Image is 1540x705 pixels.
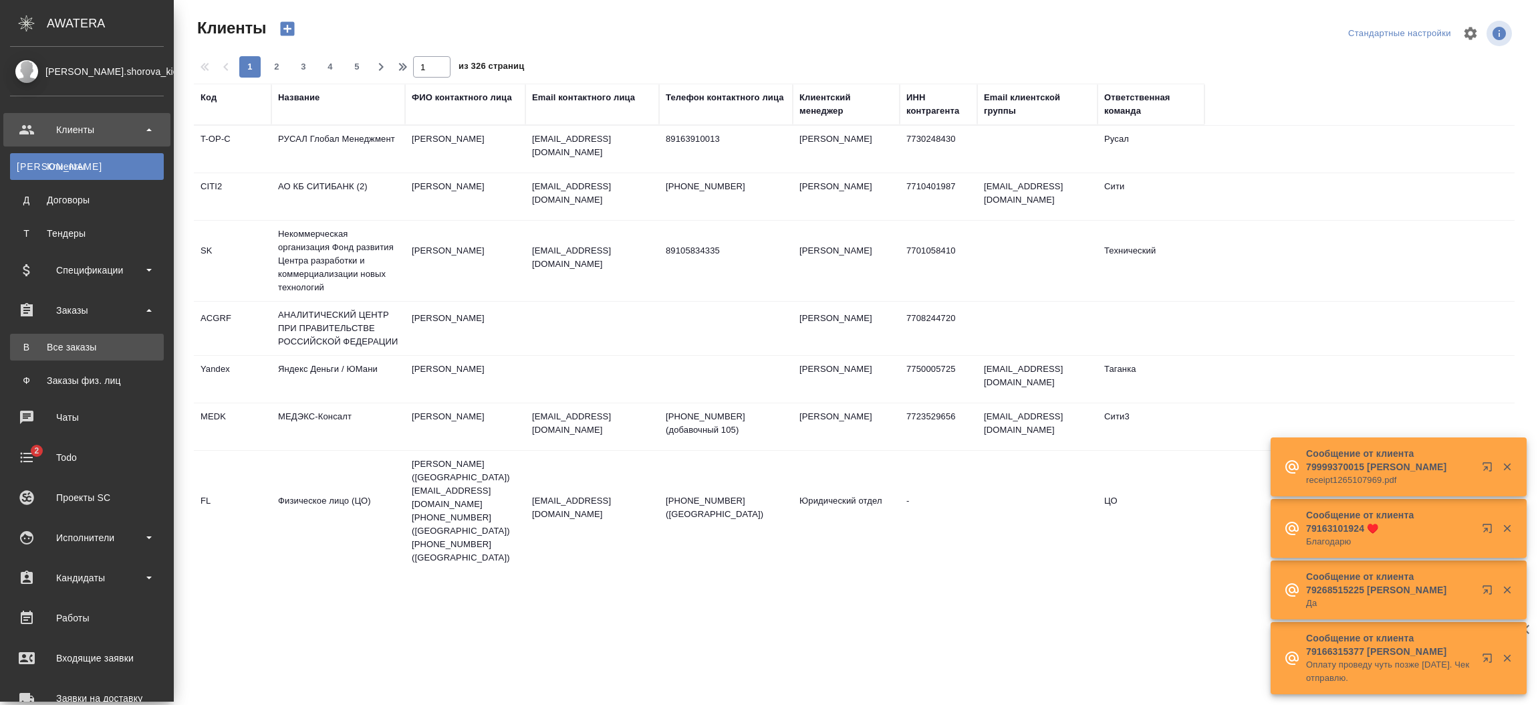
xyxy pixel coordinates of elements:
[10,260,164,280] div: Спецификации
[17,340,157,354] div: Все заказы
[900,488,977,534] td: -
[10,648,164,668] div: Входящие заявки
[3,641,170,675] a: Входящие заявки
[1098,237,1204,284] td: Технический
[10,407,164,427] div: Чаты
[10,220,164,247] a: ТТендеры
[666,410,786,437] p: [PHONE_NUMBER] (добавочный 105)
[1306,508,1473,535] p: Сообщение от клиента 79163101924 ♥️
[194,126,271,173] td: T-OP-C
[266,60,287,74] span: 2
[900,305,977,352] td: 7708244720
[194,173,271,220] td: CITI2
[666,244,786,258] p: 89105834335
[1098,126,1204,173] td: Русал
[1345,23,1454,44] div: split button
[984,91,1091,118] div: Email клиентской группы
[278,91,319,104] div: Название
[10,447,164,468] div: Todo
[10,120,164,140] div: Клиенты
[194,237,271,284] td: SK
[532,494,652,521] p: [EMAIL_ADDRESS][DOMAIN_NAME]
[793,173,900,220] td: [PERSON_NAME]
[1098,488,1204,534] td: ЦО
[194,488,271,534] td: FL
[900,126,977,173] td: 7730248430
[10,608,164,628] div: Работы
[532,91,635,104] div: Email контактного лица
[1098,403,1204,450] td: Сити3
[405,403,525,450] td: [PERSON_NAME]
[532,132,652,159] p: [EMAIL_ADDRESS][DOMAIN_NAME]
[293,60,314,74] span: 3
[17,227,157,240] div: Тендеры
[1306,570,1473,597] p: Сообщение от клиента 79268515225 [PERSON_NAME]
[793,356,900,403] td: [PERSON_NAME]
[271,356,405,403] td: Яндекс Деньги / ЮМани
[532,410,652,437] p: [EMAIL_ADDRESS][DOMAIN_NAME]
[10,568,164,588] div: Кандидаты
[459,58,524,78] span: из 326 страниц
[1474,454,1506,486] button: Открыть в новой вкладке
[17,374,157,387] div: Заказы физ. лиц
[1474,515,1506,547] button: Открыть в новой вкладке
[793,126,900,173] td: [PERSON_NAME]
[666,132,786,146] p: 89163910013
[346,56,368,78] button: 5
[666,494,786,521] p: [PHONE_NUMBER] ([GEOGRAPHIC_DATA])
[1306,474,1473,487] p: receipt1265107969.pdf
[906,91,971,118] div: ИНН контрагента
[194,403,271,450] td: MEDK
[17,193,157,207] div: Договоры
[1454,17,1487,49] span: Настроить таблицу
[17,160,157,173] div: Клиенты
[346,60,368,74] span: 5
[977,356,1098,403] td: [EMAIL_ADDRESS][DOMAIN_NAME]
[666,180,786,193] p: [PHONE_NUMBER]
[3,601,170,635] a: Работы
[10,367,164,394] a: ФЗаказы физ. лиц
[10,300,164,320] div: Заказы
[10,528,164,548] div: Исполнители
[1306,658,1473,685] p: Оплату проведу чуть позже [DATE]. Чек отправлю.
[900,356,977,403] td: 7750005725
[405,356,525,403] td: [PERSON_NAME]
[793,237,900,284] td: [PERSON_NAME]
[26,444,47,458] span: 2
[271,302,405,355] td: АНАЛИТИЧЕСКИЙ ЦЕНТР ПРИ ПРАВИТЕЛЬСТВЕ РОССИЙСКОЙ ФЕДЕРАЦИИ
[10,187,164,213] a: ДДоговоры
[1306,447,1473,474] p: Сообщение от клиента 79999370015 [PERSON_NAME]
[793,403,900,450] td: [PERSON_NAME]
[10,153,164,180] a: [PERSON_NAME]Клиенты
[799,91,893,118] div: Клиентский менеджер
[194,305,271,352] td: ACGRF
[10,334,164,361] a: ВВсе заказы
[1474,577,1506,609] button: Открыть в новой вкладке
[266,56,287,78] button: 2
[1306,535,1473,548] p: Благодарю
[900,403,977,450] td: 7723529656
[271,126,405,173] td: РУСАЛ Глобал Менеджмент
[10,64,164,79] div: [PERSON_NAME].shorova_kiev
[194,356,271,403] td: Yandex
[201,91,217,104] div: Код
[3,441,170,474] a: 2Todo
[271,173,405,220] td: АО КБ СИТИБАНК (2)
[405,237,525,284] td: [PERSON_NAME]
[1493,652,1521,664] button: Закрыть
[271,221,405,301] td: Некоммерческая организация Фонд развития Центра разработки и коммерциализации новых технологий
[793,305,900,352] td: [PERSON_NAME]
[900,237,977,284] td: 7701058410
[319,56,341,78] button: 4
[405,126,525,173] td: [PERSON_NAME]
[3,401,170,434] a: Чаты
[1487,21,1515,46] span: Посмотреть информацию
[1306,631,1473,658] p: Сообщение от клиента 79166315377 [PERSON_NAME]
[412,91,512,104] div: ФИО контактного лица
[1098,173,1204,220] td: Сити
[532,180,652,207] p: [EMAIL_ADDRESS][DOMAIN_NAME]
[1104,91,1198,118] div: Ответственная команда
[405,451,525,571] td: [PERSON_NAME] ([GEOGRAPHIC_DATA]) [EMAIL_ADDRESS][DOMAIN_NAME] [PHONE_NUMBER] ([GEOGRAPHIC_DATA])...
[10,488,164,508] div: Проекты SC
[1474,645,1506,677] button: Открыть в новой вкладке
